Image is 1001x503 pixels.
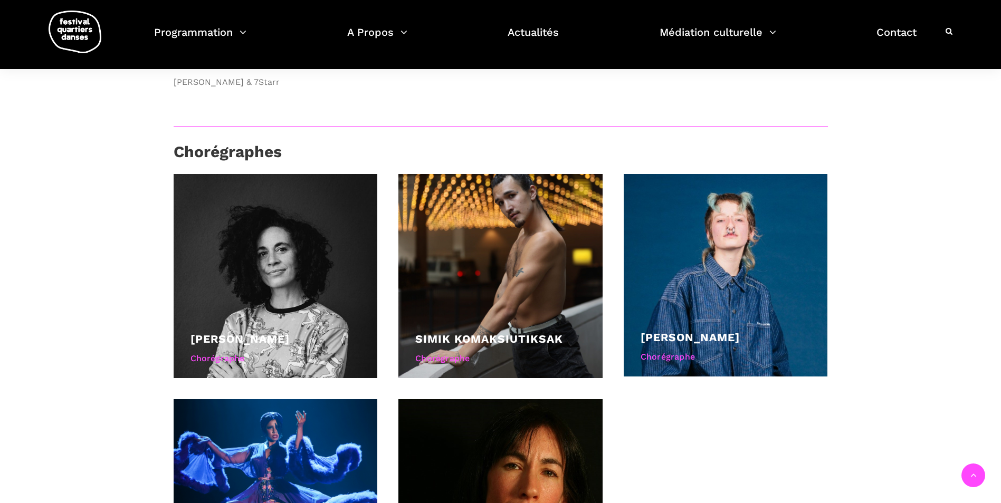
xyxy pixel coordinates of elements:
div: Chorégraphe [641,350,811,364]
a: [PERSON_NAME] [641,331,740,344]
a: Médiation culturelle [660,23,776,54]
h3: Chorégraphes [174,142,282,169]
a: Actualités [508,23,559,54]
img: logo-fqd-med [49,11,101,53]
div: Chorégraphe [415,352,586,365]
a: Contact [876,23,917,54]
span: [PERSON_NAME] & 7Starr [174,75,603,89]
a: Programmation [154,23,246,54]
a: Simik Komaksiutiksak [415,332,563,345]
div: Chorégraphe [190,352,361,365]
a: [PERSON_NAME] [190,332,290,345]
a: A Propos [347,23,407,54]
